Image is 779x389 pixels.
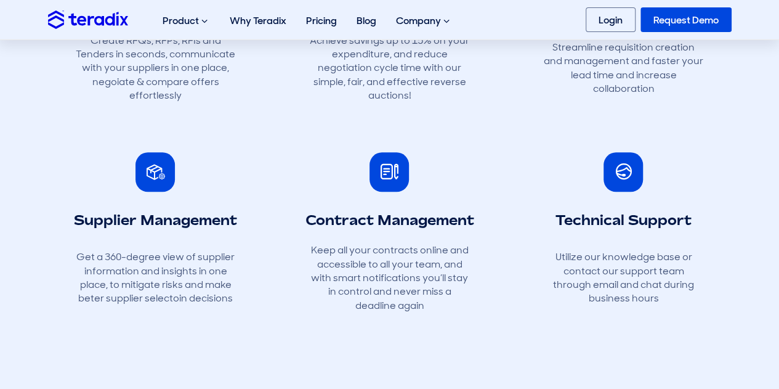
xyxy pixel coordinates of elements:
a: Blog [347,1,386,40]
a: Login [586,7,636,32]
p: Create RFQs, RFPs, RFIs and Tenders in seconds, communicate with your suppliers in one place, neg... [75,34,235,103]
p: Utilize our knowledge base or contact our support team through email and chat during business hours [543,250,703,306]
h3: Technical Support [555,211,692,229]
p: Streamline requisition creation and management and faster your lead time and increase collaboration [543,41,703,96]
a: Why Teradix [220,1,296,40]
p: Keep all your contracts online and accessible to all your team, and with smart notifications you’... [309,244,469,313]
h3: Contract Management [305,211,474,229]
p: Achieve savings up to 15% on your expenditure, and reduce negotiation cycle time with our simple,... [309,34,469,103]
a: Pricing [296,1,347,40]
div: Company [386,1,462,41]
a: Request Demo [640,7,732,32]
iframe: Chatbot [698,308,762,372]
h3: Supplier Management [74,211,237,229]
img: Teradix logo [48,10,128,28]
div: Product [153,1,220,41]
p: Get a 360-degree view of supplier information and insights in one place, to mitigate risks and ma... [75,250,235,306]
